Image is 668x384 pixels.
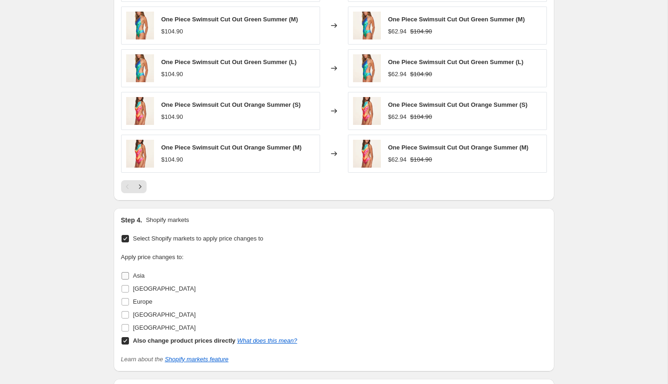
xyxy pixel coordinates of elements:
[134,180,147,193] button: Next
[121,356,229,363] i: Learn about the
[388,112,407,122] div: $62.94
[133,272,145,279] span: Asia
[133,285,196,292] span: [GEOGRAPHIC_DATA]
[133,311,196,318] span: [GEOGRAPHIC_DATA]
[121,180,147,193] nav: Pagination
[165,356,228,363] a: Shopify markets feature
[388,144,529,151] span: One Piece Swimsuit Cut Out Orange Summer (M)
[353,54,381,82] img: 2022-01-19-Agua_Doce_SUMMER-16371-282-1540_80x.jpg
[161,16,298,23] span: One Piece Swimsuit Cut Out Green Summer (M)
[353,97,381,125] img: 2022-01-19-Agua_Doce_SUMMER-16371-192-1480_80x.jpg
[146,215,189,225] p: Shopify markets
[161,155,183,164] div: $104.90
[126,12,154,39] img: 2022-01-19-Agua_Doce_SUMMER-16371-282-1540_80x.jpg
[161,70,183,79] div: $104.90
[161,101,301,108] span: One Piece Swimsuit Cut Out Orange Summer (S)
[410,155,432,164] strike: $104.90
[388,27,407,36] div: $62.94
[126,140,154,168] img: 2022-01-19-Agua_Doce_SUMMER-16371-192-1480_80x.jpg
[237,337,297,344] a: What does this mean?
[121,215,142,225] h2: Step 4.
[353,12,381,39] img: 2022-01-19-Agua_Doce_SUMMER-16371-282-1540_80x.jpg
[410,112,432,122] strike: $104.90
[353,140,381,168] img: 2022-01-19-Agua_Doce_SUMMER-16371-192-1480_80x.jpg
[133,298,153,305] span: Europe
[161,27,183,36] div: $104.90
[388,16,525,23] span: One Piece Swimsuit Cut Out Green Summer (M)
[133,324,196,331] span: [GEOGRAPHIC_DATA]
[161,59,297,65] span: One Piece Swimsuit Cut Out Green Summer (L)
[388,59,524,65] span: One Piece Swimsuit Cut Out Green Summer (L)
[388,70,407,79] div: $62.94
[388,101,528,108] span: One Piece Swimsuit Cut Out Orange Summer (S)
[410,70,432,79] strike: $104.90
[410,27,432,36] strike: $104.90
[133,235,263,242] span: Select Shopify markets to apply price changes to
[161,112,183,122] div: $104.90
[133,337,236,344] b: Also change product prices directly
[121,254,184,260] span: Apply price changes to:
[161,144,302,151] span: One Piece Swimsuit Cut Out Orange Summer (M)
[388,155,407,164] div: $62.94
[126,54,154,82] img: 2022-01-19-Agua_Doce_SUMMER-16371-282-1540_80x.jpg
[126,97,154,125] img: 2022-01-19-Agua_Doce_SUMMER-16371-192-1480_80x.jpg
